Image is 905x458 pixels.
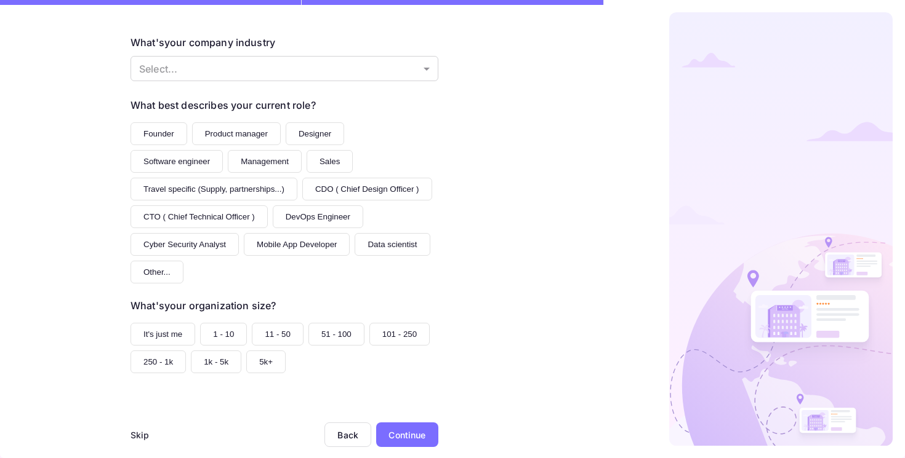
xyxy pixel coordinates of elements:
[131,298,276,313] div: What's your organization size?
[131,261,183,283] button: Other...
[131,323,195,345] button: It's just me
[191,350,241,373] button: 1k - 5k
[131,350,186,373] button: 250 - 1k
[308,323,364,345] button: 51 - 100
[131,35,275,50] div: What's your company industry
[669,12,893,446] img: logo
[302,178,432,200] button: CDO ( Chief Design Officer )
[337,430,358,440] div: Back
[355,233,430,256] button: Data scientist
[131,56,438,81] div: Without label
[244,233,350,256] button: Mobile App Developer
[273,205,363,228] button: DevOps Engineer
[252,323,304,345] button: 11 - 50
[131,122,187,145] button: Founder
[369,323,430,345] button: 101 - 250
[131,150,223,173] button: Software engineer
[131,205,268,228] button: CTO ( Chief Technical Officer )
[246,350,286,373] button: 5k+
[286,122,344,145] button: Designer
[139,61,419,76] p: Select...
[131,98,316,113] div: What best describes your current role?
[388,428,425,441] div: Continue
[131,178,297,200] button: Travel specific (Supply, partnerships...)
[192,122,281,145] button: Product manager
[131,428,150,441] div: Skip
[131,233,239,256] button: Cyber Security Analyst
[307,150,353,173] button: Sales
[200,323,247,345] button: 1 - 10
[228,150,302,173] button: Management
